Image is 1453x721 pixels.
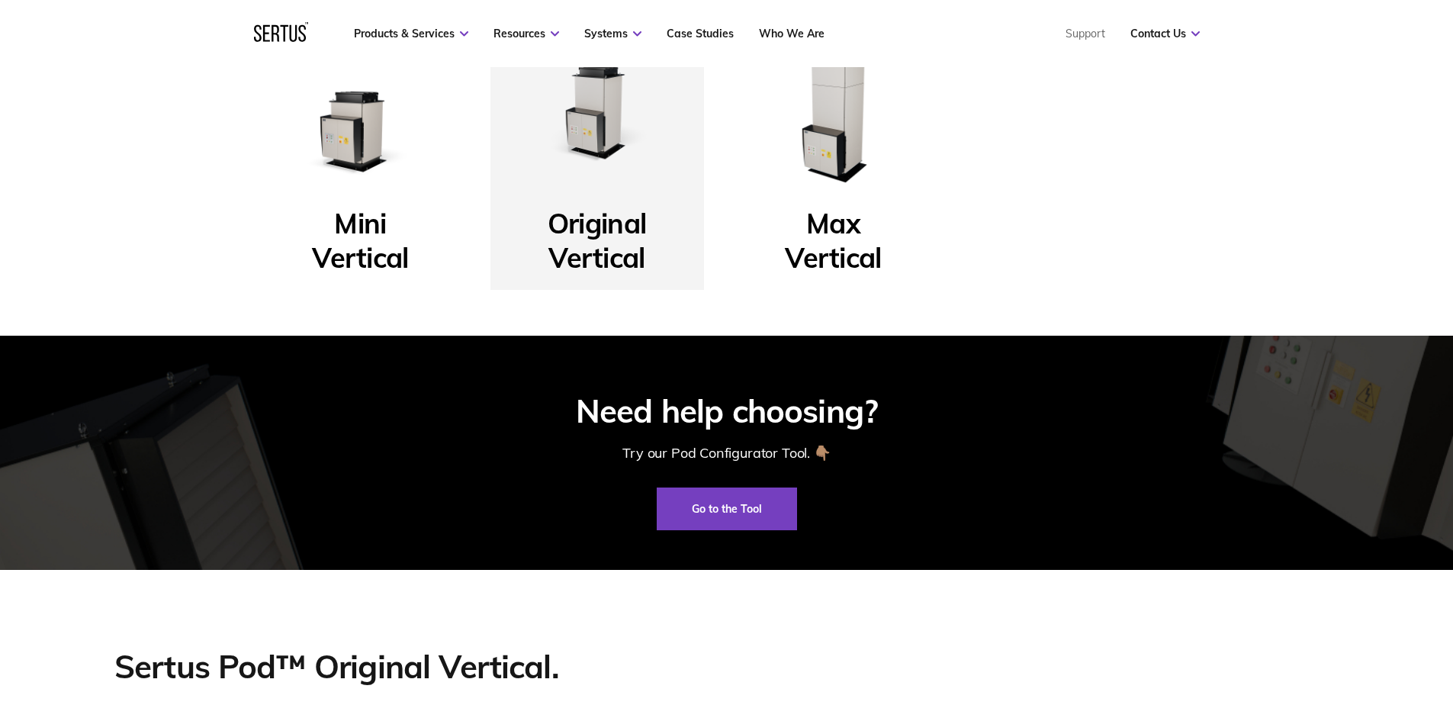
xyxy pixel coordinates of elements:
[667,27,734,40] a: Case Studies
[1130,27,1200,40] a: Contact Us
[493,27,559,40] a: Resources
[114,646,650,687] p: Sertus Pod™ Original Vertical.
[506,20,689,203] img: Original Vertical
[269,20,452,203] img: Mini Vertical
[742,20,925,203] img: Max Vertical
[622,443,830,464] div: Try our Pod Configurator Tool. 👇🏽
[1178,544,1453,721] iframe: Chat Widget
[657,488,797,530] a: Go to the Tool
[1066,27,1105,40] a: Support
[548,206,646,257] p: Original Vertical
[354,27,468,40] a: Products & Services
[576,393,877,430] div: Need help choosing?
[312,206,408,257] p: Mini Vertical
[584,27,641,40] a: Systems
[785,206,881,257] p: Max Vertical
[759,27,825,40] a: Who We Are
